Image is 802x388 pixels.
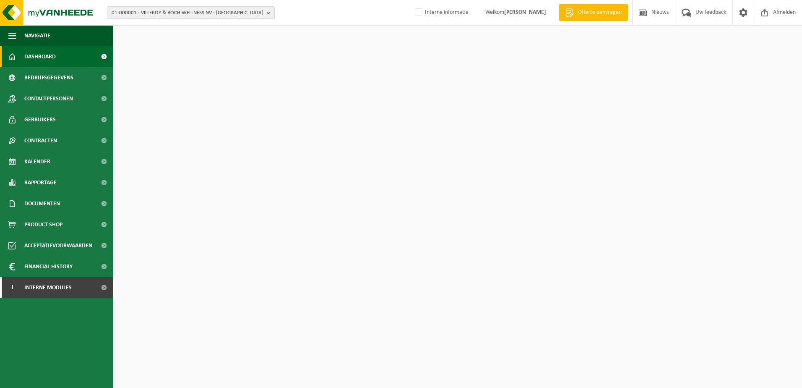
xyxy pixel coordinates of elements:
[24,193,60,214] span: Documenten
[576,8,624,17] span: Offerte aanvragen
[107,6,275,19] button: 01-000001 - VILLEROY & BOCH WELLNESS NV - [GEOGRAPHIC_DATA]
[504,9,546,16] strong: [PERSON_NAME]
[24,88,73,109] span: Contactpersonen
[24,256,73,277] span: Financial History
[413,6,469,19] label: Interne informatie
[24,46,56,67] span: Dashboard
[24,67,73,88] span: Bedrijfsgegevens
[24,130,57,151] span: Contracten
[24,109,56,130] span: Gebruikers
[24,277,72,298] span: Interne modules
[24,25,50,46] span: Navigatie
[559,4,628,21] a: Offerte aanvragen
[24,151,50,172] span: Kalender
[24,214,62,235] span: Product Shop
[24,172,57,193] span: Rapportage
[112,7,263,19] span: 01-000001 - VILLEROY & BOCH WELLNESS NV - [GEOGRAPHIC_DATA]
[24,235,92,256] span: Acceptatievoorwaarden
[8,277,16,298] span: I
